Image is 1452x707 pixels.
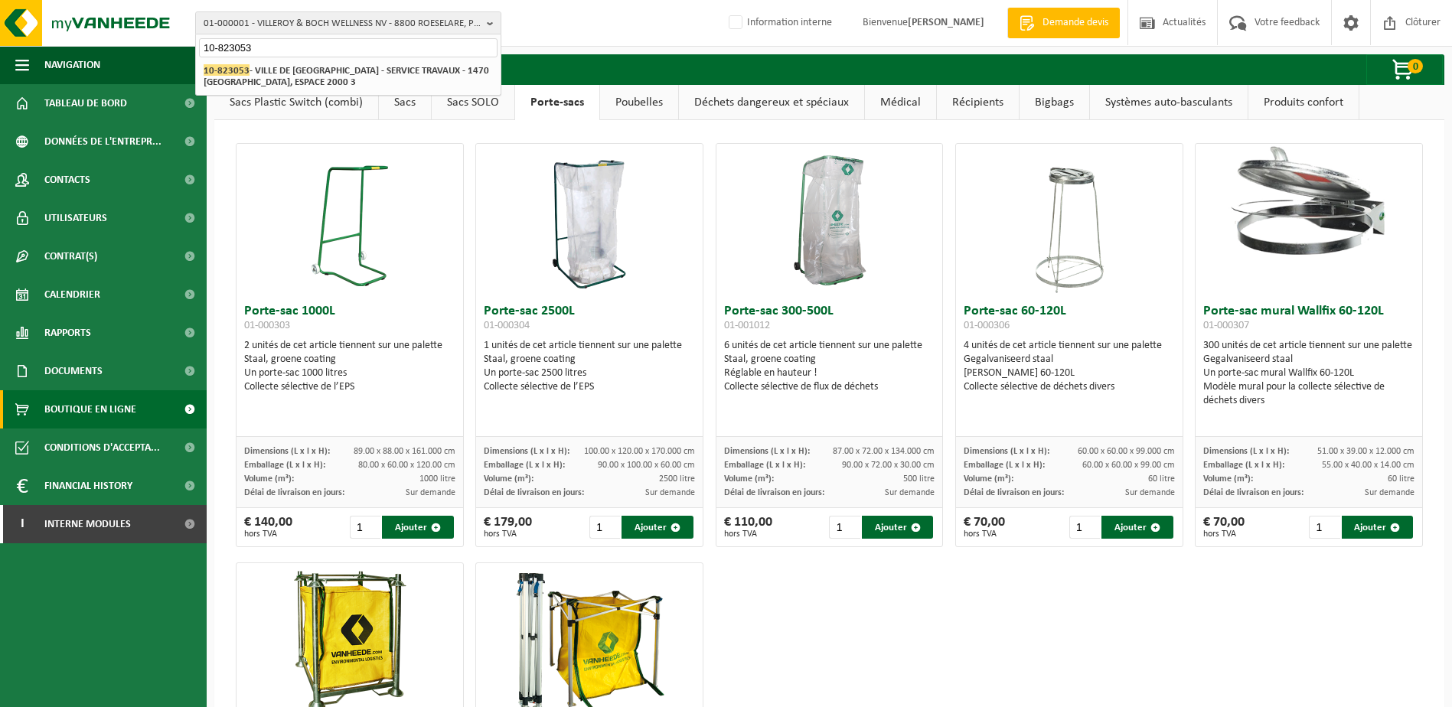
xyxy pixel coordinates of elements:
span: Délai de livraison en jours: [964,488,1064,497]
a: Sacs Plastic Switch (combi) [214,85,378,120]
div: € 140,00 [244,516,292,539]
div: Un porte-sac 2500 litres [484,367,695,380]
span: 51.00 x 39.00 x 12.000 cm [1317,447,1414,456]
span: 01-000303 [244,320,290,331]
input: Chercher des succursales liées [199,38,498,57]
div: Staal, groene coating [484,353,695,367]
div: Un porte-sac mural Wallfix 60-120L [1203,367,1414,380]
div: Réglable en hauteur ! [724,367,935,380]
span: Navigation [44,46,100,84]
span: Rapports [44,314,91,352]
img: 01-000307 [1196,144,1422,257]
span: 90.00 x 72.00 x 30.00 cm [842,461,935,470]
div: 1 unités de cet article tiennent sur une palette [484,339,695,394]
span: hors TVA [964,529,1005,539]
span: Sur demande [885,488,935,497]
span: Volume (m³): [1203,474,1253,484]
input: 1 [1069,516,1100,539]
div: Staal, groene coating [244,353,455,367]
span: Emballage (L x l x H): [1203,461,1284,470]
span: Volume (m³): [244,474,294,484]
a: Porte-sacs [515,85,599,120]
span: I [15,505,29,543]
span: 0 [1408,59,1423,73]
h3: Porte-sac 300-500L [724,305,935,335]
span: 60 litre [1388,474,1414,484]
span: 1000 litre [419,474,455,484]
div: € 179,00 [484,516,532,539]
span: Sur demande [1125,488,1175,497]
span: Demande devis [1039,15,1112,31]
div: 300 unités de cet article tiennent sur une palette [1203,339,1414,408]
span: Utilisateurs [44,199,107,237]
span: Interne modules [44,505,131,543]
div: Gegalvaniseerd staal [1203,353,1414,367]
span: 01-000307 [1203,320,1249,331]
span: Volume (m³): [484,474,533,484]
span: Contrat(s) [44,237,97,275]
a: Sacs SOLO [432,85,514,120]
span: Dimensions (L x l x H): [724,447,810,456]
div: 2 unités de cet article tiennent sur une palette [244,339,455,394]
span: Dimensions (L x l x H): [964,447,1049,456]
div: Un porte-sac 1000 litres [244,367,455,380]
span: Sur demande [1365,488,1414,497]
span: Calendrier [44,275,100,314]
img: 01-000306 [1031,144,1108,297]
div: Collecte sélective de l’EPS [244,380,455,394]
a: Médical [865,85,936,120]
h3: Porte-sac 2500L [484,305,695,335]
div: Staal, groene coating [724,353,935,367]
div: Collecte sélective de déchets divers [964,380,1175,394]
img: 01-001012 [752,144,905,297]
span: Tableau de bord [44,84,127,122]
button: Ajouter [862,516,933,539]
span: Volume (m³): [724,474,774,484]
span: Boutique en ligne [44,390,136,428]
span: 01-000306 [964,320,1010,331]
img: 01-000304 [551,144,628,297]
span: Emballage (L x l x H): [244,461,325,470]
div: [PERSON_NAME] 60-120L [964,367,1175,380]
div: € 110,00 [724,516,772,539]
div: 4 unités de cet article tiennent sur une palette [964,339,1175,394]
button: Ajouter [1101,516,1173,539]
input: 1 [829,516,860,539]
span: hors TVA [484,529,532,539]
span: Volume (m³): [964,474,1013,484]
span: Emballage (L x l x H): [484,461,565,470]
span: 80.00 x 60.00 x 120.00 cm [358,461,455,470]
span: 87.00 x 72.00 x 134.000 cm [833,447,935,456]
button: Ajouter [1342,516,1413,539]
input: 1 [1309,516,1339,539]
span: 01-000001 - VILLEROY & BOCH WELLNESS NV - 8800 ROESELARE, POPULIERSTRAAT 1 [204,12,481,35]
span: 60.00 x 60.00 x 99.00 cm [1082,461,1175,470]
a: Systèmes auto-basculants [1090,85,1248,120]
label: Information interne [726,11,832,34]
button: Ajouter [382,516,453,539]
span: Emballage (L x l x H): [724,461,805,470]
span: hors TVA [1203,529,1245,539]
span: 60.00 x 60.00 x 99.000 cm [1078,447,1175,456]
a: Sacs [379,85,431,120]
span: Sur demande [645,488,695,497]
div: Collecte sélective de l’EPS [484,380,695,394]
a: Demande devis [1007,8,1120,38]
span: 100.00 x 120.00 x 170.000 cm [584,447,695,456]
span: Dimensions (L x l x H): [484,447,569,456]
strong: [PERSON_NAME] [908,17,984,28]
span: Délai de livraison en jours: [724,488,824,497]
img: 01-000303 [312,144,388,297]
span: hors TVA [244,529,292,539]
input: 1 [350,516,380,539]
span: hors TVA [724,529,772,539]
span: Données de l'entrepr... [44,122,162,161]
h3: Porte-sac mural Wallfix 60-120L [1203,305,1414,335]
span: Documents [44,352,103,390]
button: 01-000001 - VILLEROY & BOCH WELLNESS NV - 8800 ROESELARE, POPULIERSTRAAT 1 [195,11,501,34]
span: 90.00 x 100.00 x 60.00 cm [598,461,695,470]
a: Récipients [937,85,1019,120]
a: Déchets dangereux et spéciaux [679,85,864,120]
span: Emballage (L x l x H): [964,461,1045,470]
button: 0 [1366,54,1443,85]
